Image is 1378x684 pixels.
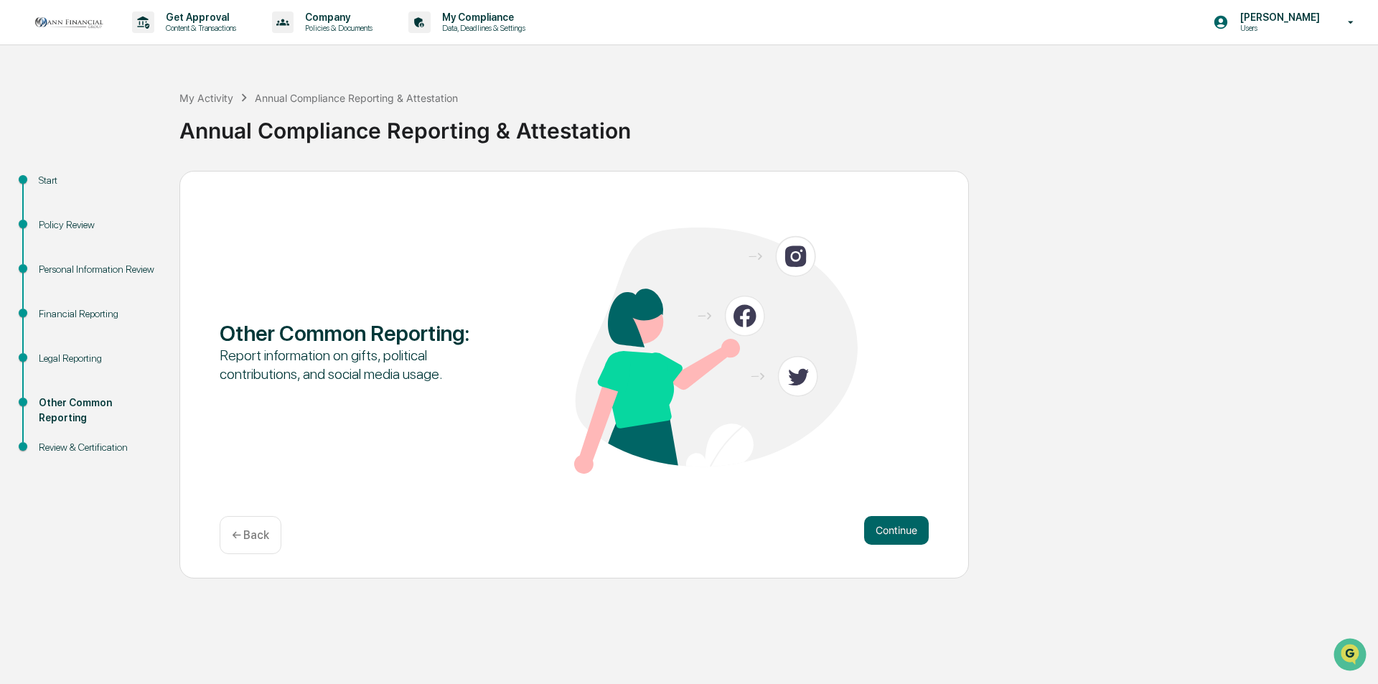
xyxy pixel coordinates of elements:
[14,30,261,53] p: How can we help?
[220,320,503,346] div: Other Common Reporting :
[179,106,1371,144] div: Annual Compliance Reporting & Attestation
[39,173,156,188] div: Start
[431,23,533,33] p: Data, Deadlines & Settings
[294,23,380,33] p: Policies & Documents
[34,16,103,29] img: logo
[244,114,261,131] button: Start new chat
[49,110,235,124] div: Start new chat
[179,92,233,104] div: My Activity
[14,182,26,194] div: 🖐️
[39,262,156,277] div: Personal Information Review
[37,65,237,80] input: Clear
[1229,23,1327,33] p: Users
[39,306,156,322] div: Financial Reporting
[14,110,40,136] img: 1746055101610-c473b297-6a78-478c-a979-82029cc54cd1
[864,516,929,545] button: Continue
[101,243,174,254] a: Powered byPylon
[294,11,380,23] p: Company
[431,11,533,23] p: My Compliance
[39,351,156,366] div: Legal Reporting
[154,23,243,33] p: Content & Transactions
[232,528,269,542] p: ← Back
[39,440,156,455] div: Review & Certification
[9,202,96,228] a: 🔎Data Lookup
[104,182,116,194] div: 🗄️
[574,228,858,474] img: Other Common Reporting
[29,208,90,222] span: Data Lookup
[14,210,26,221] div: 🔎
[143,243,174,254] span: Pylon
[118,181,178,195] span: Attestations
[9,175,98,201] a: 🖐️Preclearance
[1229,11,1327,23] p: [PERSON_NAME]
[49,124,182,136] div: We're available if you need us!
[255,92,458,104] div: Annual Compliance Reporting & Attestation
[98,175,184,201] a: 🗄️Attestations
[1332,637,1371,675] iframe: Open customer support
[39,217,156,233] div: Policy Review
[39,395,156,426] div: Other Common Reporting
[29,181,93,195] span: Preclearance
[220,346,503,383] div: Report information on gifts, political contributions, and social media usage.
[154,11,243,23] p: Get Approval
